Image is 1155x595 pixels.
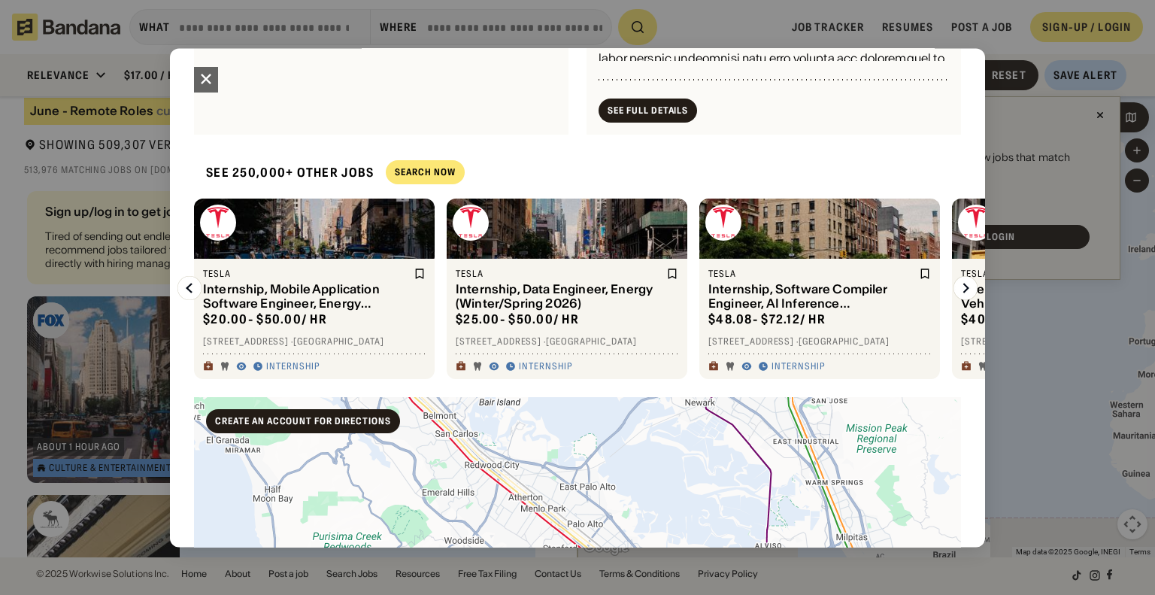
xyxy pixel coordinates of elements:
img: Tesla logo [453,205,489,241]
div: $ 48.08 - $72.12 / hr [708,311,826,327]
img: Tesla logo [200,205,236,241]
div: Create an account for directions [215,417,391,426]
div: [STREET_ADDRESS] · [GEOGRAPHIC_DATA] [708,336,931,348]
div: Tesla [708,268,916,280]
div: [STREET_ADDRESS] · [GEOGRAPHIC_DATA] [203,336,426,348]
a: Tesla logoTeslaInternship, Mobile Application Software Engineer, Energy Engineering (Winter/Sprin... [194,199,435,379]
div: See Full Details [608,106,688,115]
div: Tesla [203,268,411,280]
img: Tesla logo [958,205,994,241]
div: See 250,000+ other jobs [194,153,374,193]
div: Search Now [395,168,456,178]
div: Internship [266,361,320,373]
div: Internship [772,361,825,373]
div: Internship, Software Compiler Engineer, AI Inference (Winter/Spring 2026) [708,283,916,311]
div: Internship, Mobile Application Software Engineer, Energy Engineering (Winter/Spring 2026) [203,283,411,311]
div: [STREET_ADDRESS] · [GEOGRAPHIC_DATA] [456,336,678,348]
img: Left Arrow [177,276,202,300]
div: Internship [519,361,572,373]
div: $ 40.00 - $56.00 / hr [961,311,1085,327]
a: Tesla logoTeslaInternship, Software Compiler Engineer, AI Inference (Winter/Spring 2026)$48.08- $... [699,199,940,379]
div: Tesla [456,268,663,280]
img: Right Arrow [953,276,978,300]
a: Tesla logoTeslaInternship, Data Engineer, Energy (Winter/Spring 2026)$25.00- $50.00/ hr[STREET_AD... [447,199,687,379]
img: Tesla logo [705,205,741,241]
div: Internship, Data Engineer, Energy (Winter/Spring 2026) [456,283,663,311]
div: $ 20.00 - $50.00 / hr [203,311,327,327]
div: $ 25.00 - $50.00 / hr [456,311,579,327]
